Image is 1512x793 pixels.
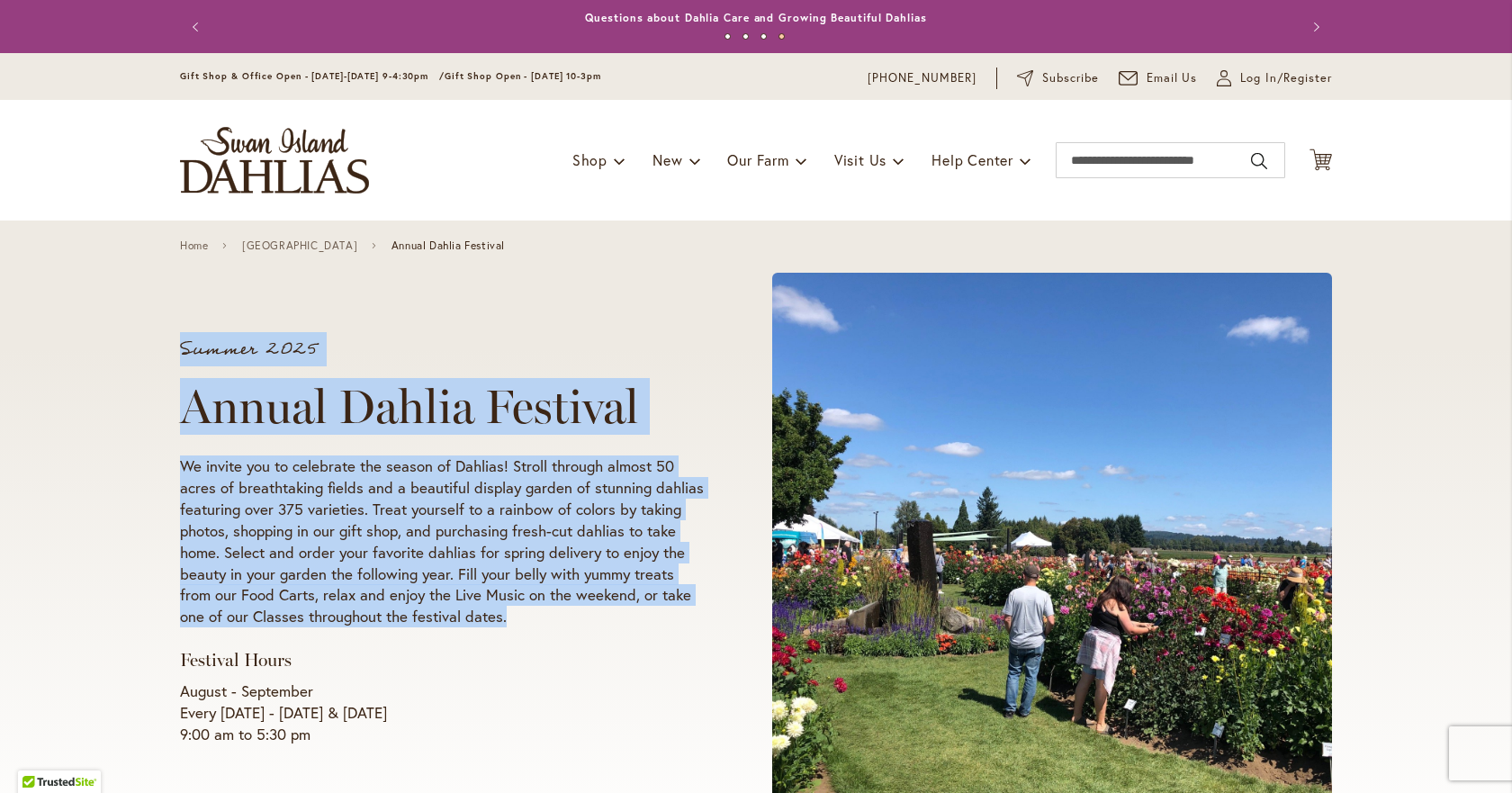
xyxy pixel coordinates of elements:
[180,649,704,671] h3: Festival Hours
[742,33,749,40] button: 2 of 4
[652,150,682,169] span: New
[180,70,445,82] span: Gift Shop & Office Open - [DATE]-[DATE] 9-4:30pm /
[1042,69,1099,87] span: Subscribe
[180,455,704,628] p: We invite you to celebrate the season of Dahlias! Stroll through almost 50 acres of breathtaking ...
[1217,69,1332,87] a: Log In/Register
[572,150,607,169] span: Shop
[445,70,601,82] span: Gift Shop Open - [DATE] 10-3pm
[724,33,731,40] button: 1 of 4
[1240,69,1332,87] span: Log In/Register
[180,9,216,45] button: Previous
[868,69,976,87] a: [PHONE_NUMBER]
[242,239,357,252] a: [GEOGRAPHIC_DATA]
[1147,69,1198,87] span: Email Us
[391,239,505,252] span: Annual Dahlia Festival
[1119,69,1198,87] a: Email Us
[1017,69,1099,87] a: Subscribe
[1296,9,1332,45] button: Next
[180,239,208,252] a: Home
[180,380,704,434] h1: Annual Dahlia Festival
[727,150,788,169] span: Our Farm
[180,680,704,745] p: August - September Every [DATE] - [DATE] & [DATE] 9:00 am to 5:30 pm
[180,340,704,358] p: Summer 2025
[778,33,785,40] button: 4 of 4
[931,150,1013,169] span: Help Center
[180,127,369,194] a: store logo
[834,150,886,169] span: Visit Us
[760,33,767,40] button: 3 of 4
[585,11,926,24] a: Questions about Dahlia Care and Growing Beautiful Dahlias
